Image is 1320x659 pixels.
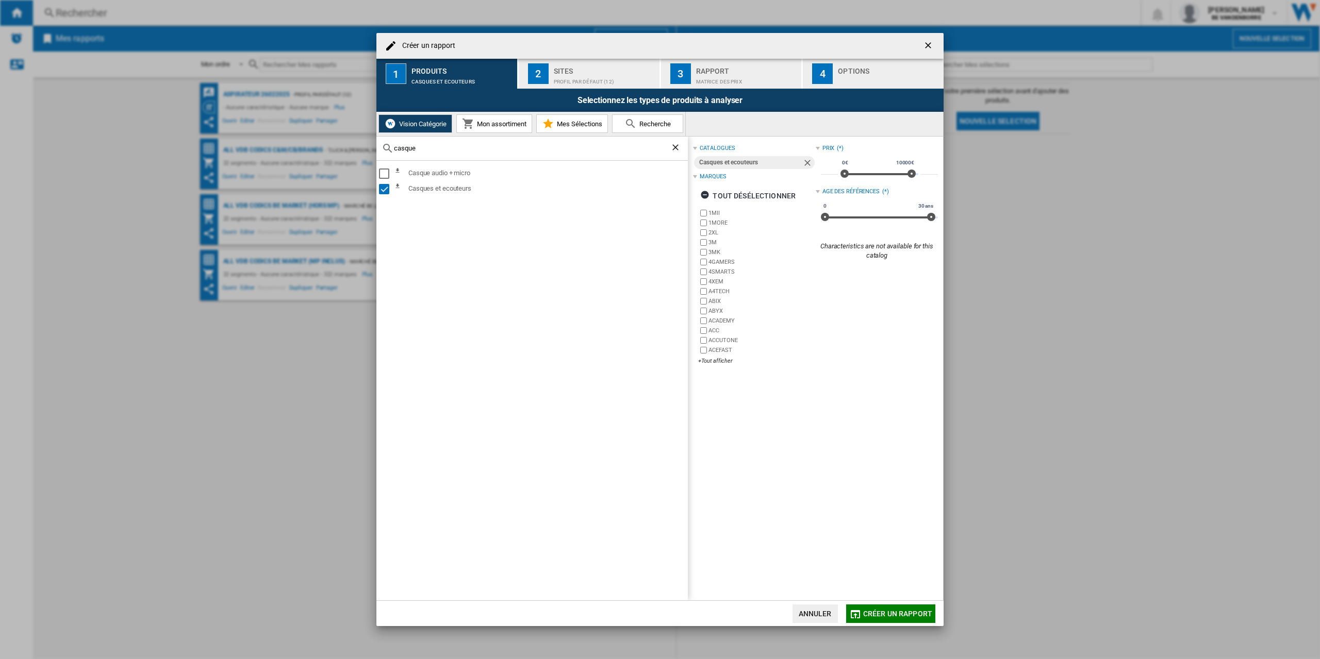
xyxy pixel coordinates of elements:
img: wiser-icon-white.png [384,117,397,130]
div: Matrice des prix [696,74,798,85]
input: brand.name [700,327,707,334]
div: Selectionnez les types de produits à analyser [376,89,944,112]
label: ABYX [708,307,815,315]
label: 3MK [708,248,815,256]
div: 4 [812,63,833,84]
button: 2 Sites Profil par défaut (12) [519,59,661,89]
div: Rapport [696,63,798,74]
span: Mon assortiment [474,120,526,128]
span: Mes Sélections [554,120,602,128]
input: brand.name [700,268,707,275]
ng-md-icon: getI18NText('BUTTONS.CLOSE_DIALOG') [923,40,935,53]
div: 1 [386,63,406,84]
div: tout désélectionner [700,187,796,205]
input: brand.name [700,219,707,226]
div: Age des références [822,188,880,196]
input: brand.name [700,229,707,236]
div: Options [838,63,939,74]
input: brand.name [700,347,707,353]
button: Recherche [612,114,683,133]
div: Casques et ecouteurs [394,183,686,195]
label: 4GAMERS [708,258,815,266]
span: 0 [822,202,828,210]
label: ACEFAST [708,346,815,354]
span: 10000€ [895,159,916,167]
md-checkbox: Select [379,167,394,180]
label: 1MII [708,209,815,217]
button: 1 Produits Casques et ecouteurs [376,59,518,89]
div: Casque audio + micro [394,167,686,180]
button: 3 Rapport Matrice des prix [661,59,803,89]
label: ACADEMY [708,317,815,325]
div: Produits [411,63,513,74]
button: 4 Options [803,59,944,89]
button: tout désélectionner [697,187,799,205]
md-checkbox: Select [379,183,394,195]
label: ABIX [708,297,815,305]
label: 4XEM [708,278,815,285]
label: 3M [708,239,815,246]
h4: Créer un rapport [397,41,456,51]
div: +Tout afficher [698,357,815,365]
div: Casques et ecouteurs [411,74,513,85]
div: catalogues [700,144,735,153]
input: brand.name [700,317,707,324]
label: ACC [708,327,815,334]
span: Recherche [637,120,671,128]
div: Prix [822,144,835,153]
input: brand.name [700,249,707,256]
button: Annuler [793,604,838,623]
button: Créer un rapport [846,604,935,623]
span: Créer un rapport [863,610,932,618]
input: brand.name [700,298,707,305]
div: Characteristics are not available for this catalog [816,242,938,260]
ng-md-icon: Retirer [802,158,815,170]
div: Sites [554,63,655,74]
div: 3 [670,63,691,84]
button: Mon assortiment [456,114,532,133]
input: brand.name [700,259,707,265]
button: Mes Sélections [536,114,608,133]
div: Casques et ecouteurs [699,156,802,169]
input: brand.name [700,210,707,216]
div: Marques [700,173,726,181]
label: ACCUTONE [708,336,815,344]
div: 2 [528,63,549,84]
label: 2XL [708,229,815,236]
button: Vision Catégorie [378,114,452,133]
span: 30 ans [917,202,935,210]
button: getI18NText('BUTTONS.CLOSE_DIALOG') [919,36,939,56]
input: brand.name [700,337,707,344]
input: brand.name [700,288,707,295]
input: brand.name [700,278,707,285]
input: brand.name [700,239,707,246]
input: Rechercher dans les Catalogues [394,144,670,152]
span: 0€ [840,159,850,167]
span: Vision Catégorie [397,120,447,128]
label: 1MORE [708,219,815,227]
input: brand.name [700,308,707,314]
ng-md-icon: Effacer la recherche [670,142,683,155]
div: Profil par défaut (12) [554,74,655,85]
label: 4SMARTS [708,268,815,276]
label: A4TECH [708,288,815,295]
